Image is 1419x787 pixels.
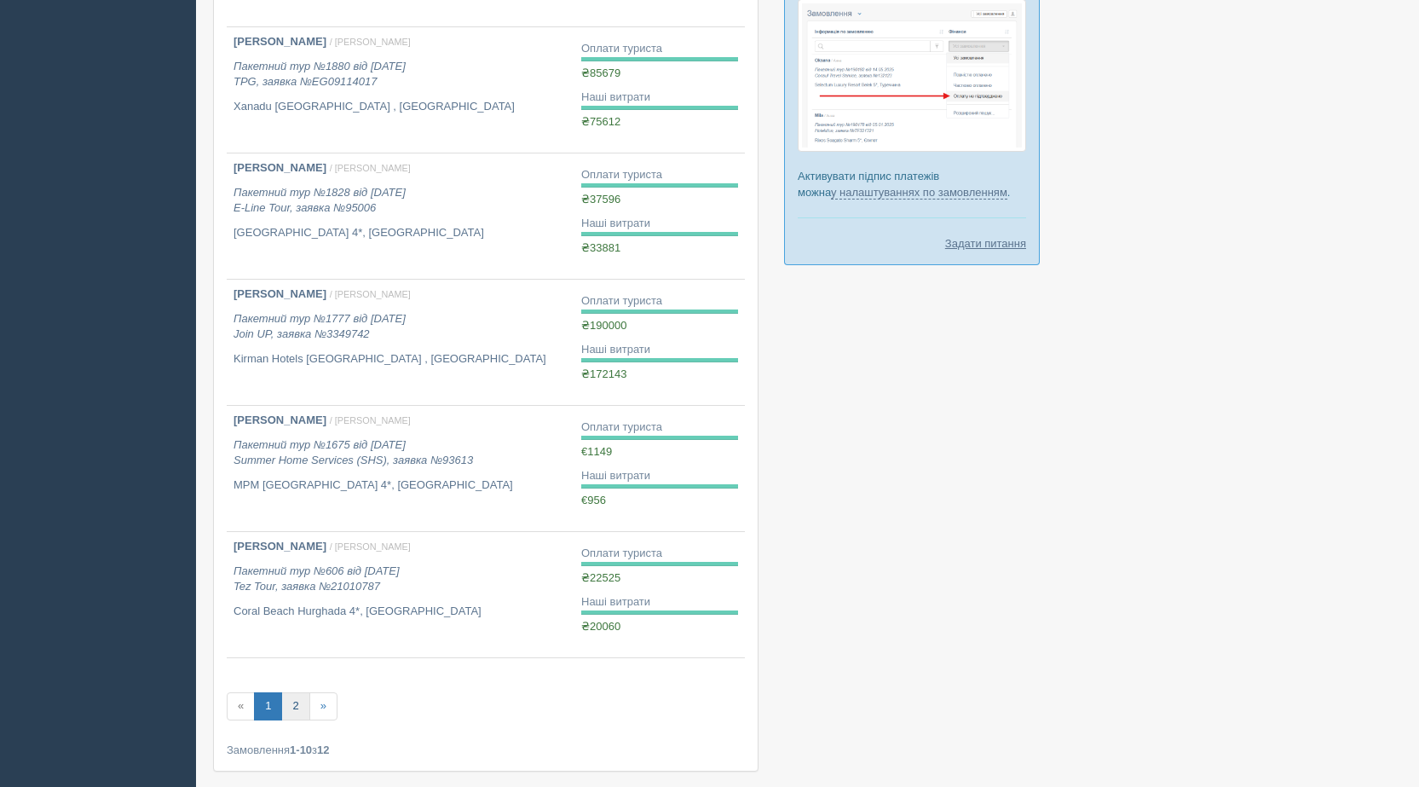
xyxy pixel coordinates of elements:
[581,319,626,332] span: ₴190000
[234,60,406,89] i: Пакетний тур №1880 від [DATE] TPG, заявка №EG09114017
[581,594,738,611] div: Наші витрати
[227,406,574,531] a: [PERSON_NAME] / [PERSON_NAME] Пакетний тур №1675 від [DATE]Summer Home Services (SHS), заявка №93...
[309,692,337,720] a: »
[234,540,326,553] b: [PERSON_NAME]
[234,438,473,467] i: Пакетний тур №1675 від [DATE] Summer Home Services (SHS), заявка №93613
[234,35,326,48] b: [PERSON_NAME]
[330,163,411,173] span: / [PERSON_NAME]
[581,445,612,458] span: €1149
[581,571,620,584] span: ₴22525
[234,564,400,593] i: Пакетний тур №606 від [DATE] Tez Tour, заявка №21010787
[234,414,326,426] b: [PERSON_NAME]
[945,235,1026,252] a: Задати питання
[234,186,406,215] i: Пакетний тур №1828 від [DATE] E-Line Tour, заявка №95006
[227,280,574,405] a: [PERSON_NAME] / [PERSON_NAME] Пакетний тур №1777 від [DATE]Join UP, заявка №3349742 Kirman Hotels...
[581,546,738,562] div: Оплати туриста
[581,342,738,358] div: Наші витрати
[234,604,568,620] p: Coral Beach Hurghada 4*, [GEOGRAPHIC_DATA]
[581,216,738,232] div: Наші витрати
[581,90,738,106] div: Наші витрати
[234,161,326,174] b: [PERSON_NAME]
[317,744,329,756] b: 12
[290,744,312,756] b: 1-10
[581,241,620,254] span: ₴33881
[831,186,1007,200] a: у налаштуваннях по замовленням
[281,692,309,720] a: 2
[234,225,568,241] p: [GEOGRAPHIC_DATA] 4*, [GEOGRAPHIC_DATA]
[581,494,606,506] span: €956
[330,289,411,299] span: / [PERSON_NAME]
[798,168,1026,200] p: Активувати підпис платежів можна .
[581,67,620,79] span: ₴85679
[227,692,255,720] span: «
[234,99,568,115] p: Xanadu [GEOGRAPHIC_DATA] , [GEOGRAPHIC_DATA]
[581,41,738,57] div: Оплати туриста
[581,420,738,436] div: Оплати туриста
[254,692,282,720] a: 1
[581,620,620,633] span: ₴20060
[581,293,738,310] div: Оплати туриста
[581,193,620,205] span: ₴37596
[234,477,568,494] p: MPM [GEOGRAPHIC_DATA] 4*, [GEOGRAPHIC_DATA]
[581,115,620,128] span: ₴75612
[234,351,568,367] p: Kirman Hotels [GEOGRAPHIC_DATA] , [GEOGRAPHIC_DATA]
[234,287,326,300] b: [PERSON_NAME]
[330,37,411,47] span: / [PERSON_NAME]
[227,532,574,657] a: [PERSON_NAME] / [PERSON_NAME] Пакетний тур №606 від [DATE]Tez Tour, заявка №21010787 Coral Beach ...
[581,468,738,484] div: Наші витрати
[581,367,626,380] span: ₴172143
[227,153,574,279] a: [PERSON_NAME] / [PERSON_NAME] Пакетний тур №1828 від [DATE]E-Line Tour, заявка №95006 [GEOGRAPHIC...
[234,312,406,341] i: Пакетний тур №1777 від [DATE] Join UP, заявка №3349742
[330,541,411,552] span: / [PERSON_NAME]
[227,27,574,153] a: [PERSON_NAME] / [PERSON_NAME] Пакетний тур №1880 від [DATE]TPG, заявка №EG09114017 Xanadu [GEOGRA...
[330,415,411,425] span: / [PERSON_NAME]
[581,167,738,183] div: Оплати туриста
[227,742,745,758] div: Замовлення з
